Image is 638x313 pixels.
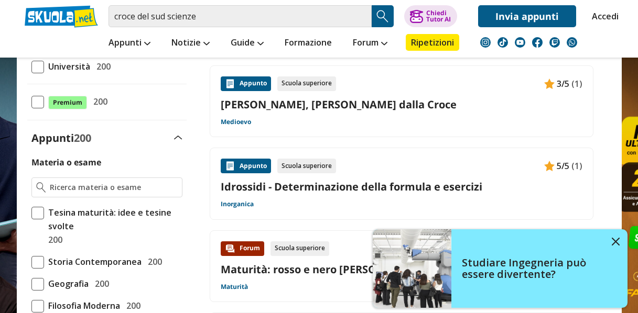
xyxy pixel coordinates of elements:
[225,243,235,254] img: Forum contenuto
[571,159,582,173] span: (1)
[31,131,91,145] label: Appunti
[544,161,555,171] img: Appunti contenuto
[44,233,62,247] span: 200
[404,5,457,27] button: ChiediTutor AI
[277,159,336,173] div: Scuola superiore
[372,5,394,27] button: Search Button
[350,34,390,53] a: Forum
[571,77,582,91] span: (1)
[122,299,140,312] span: 200
[221,97,582,111] a: [PERSON_NAME], [PERSON_NAME] dalla Croce
[74,131,91,145] span: 200
[169,34,212,53] a: Notizie
[557,159,569,173] span: 5/5
[221,76,271,91] div: Appunto
[462,257,604,280] h4: Studiare Ingegneria può essere divertente?
[221,241,264,256] div: Forum
[406,34,459,51] a: Ripetizioni
[36,182,46,193] img: Ricerca materia o esame
[515,37,525,48] img: youtube
[89,95,107,108] span: 200
[221,118,251,126] a: Medioevo
[549,37,560,48] img: twitch
[544,79,555,89] img: Appunti contenuto
[271,241,329,256] div: Scuola superiore
[567,37,577,48] img: WhatsApp
[221,262,502,276] a: Maturità: rosso e nero [PERSON_NAME] rossa italiana?
[44,299,120,312] span: Filosofia Moderna
[221,283,248,291] a: Maturità
[144,255,162,269] span: 200
[478,5,576,27] a: Invia appunti
[44,277,89,290] span: Geografia
[612,238,620,245] img: close
[48,96,87,109] span: Premium
[221,159,271,173] div: Appunto
[426,10,451,23] div: Chiedi Tutor AI
[92,60,111,73] span: 200
[557,77,569,91] span: 3/5
[221,200,254,208] a: Inorganica
[31,156,101,168] label: Materia o esame
[50,182,177,193] input: Ricerca materia o esame
[106,34,153,53] a: Appunti
[174,136,182,140] img: Apri e chiudi sezione
[375,8,391,24] img: Cerca appunti, riassunti o versioni
[282,34,334,53] a: Formazione
[221,180,582,194] a: Idrossidi - Determinazione della formula e esercizi
[225,161,235,171] img: Appunti contenuto
[109,5,372,27] input: Cerca appunti, riassunti o versioni
[44,255,142,269] span: Storia Contemporanea
[44,206,182,233] span: Tesina maturità: idee e tesine svolte
[480,37,491,48] img: instagram
[228,34,266,53] a: Guide
[44,60,90,73] span: Università
[498,37,508,48] img: tiktok
[277,76,336,91] div: Scuola superiore
[592,5,614,27] a: Accedi
[225,79,235,89] img: Appunti contenuto
[373,229,628,308] a: Studiare Ingegneria può essere divertente?
[532,37,543,48] img: facebook
[91,277,109,290] span: 200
